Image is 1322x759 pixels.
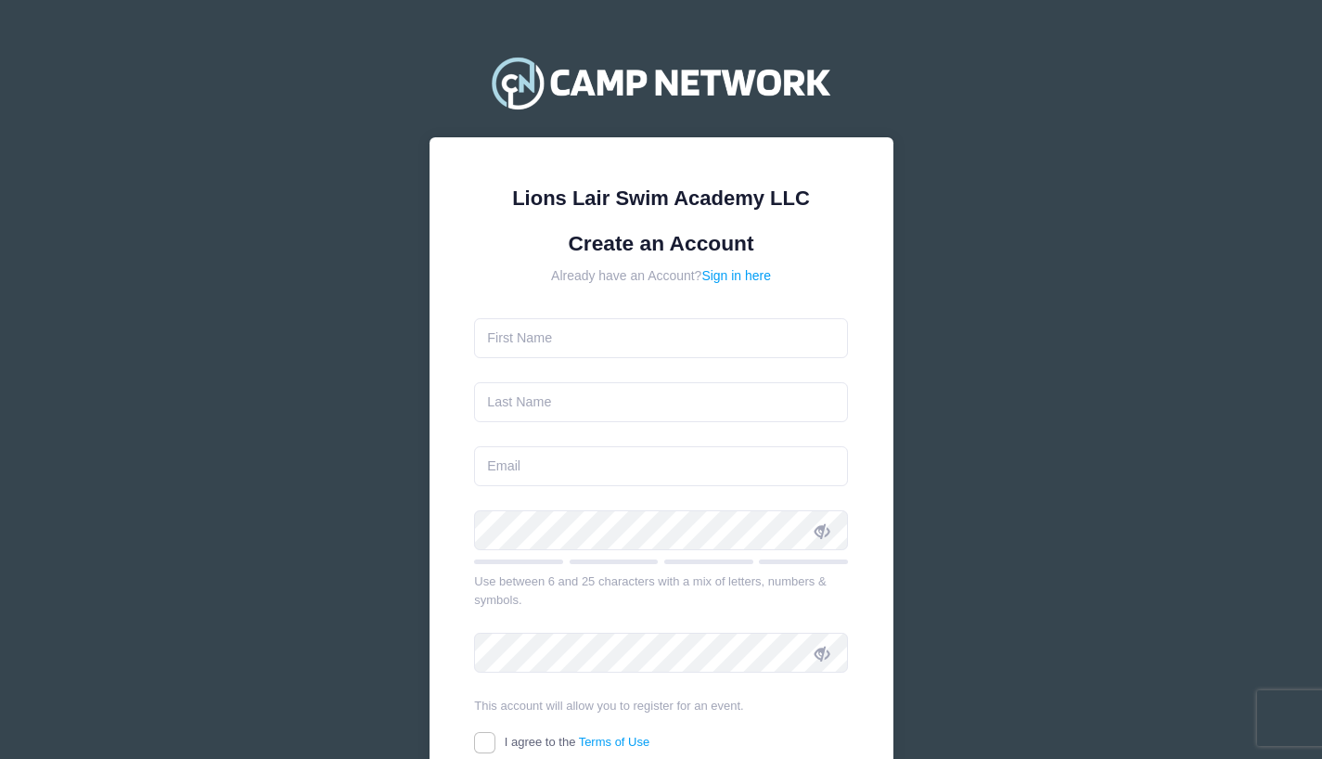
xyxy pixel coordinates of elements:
[474,231,848,256] h1: Create an Account
[474,266,848,286] div: Already have an Account?
[474,318,848,358] input: First Name
[474,382,848,422] input: Last Name
[701,268,771,283] a: Sign in here
[483,45,838,120] img: Camp Network
[474,183,848,213] div: Lions Lair Swim Academy LLC
[505,735,649,749] span: I agree to the
[474,697,848,715] div: This account will allow you to register for an event.
[474,572,848,609] div: Use between 6 and 25 characters with a mix of letters, numbers & symbols.
[579,735,650,749] a: Terms of Use
[474,446,848,486] input: Email
[474,732,495,753] input: I agree to theTerms of Use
